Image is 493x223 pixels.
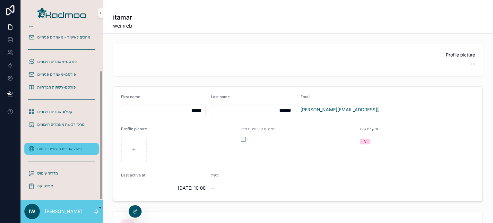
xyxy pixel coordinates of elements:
span: אנליטיקה [37,184,53,189]
span: מחכים לאישור - מאמרים פנימיים [37,35,90,40]
span: ספק לינקים [360,126,379,131]
span: [DATE] 10:08 [121,185,206,191]
span: -- [211,185,215,191]
span: Last name [211,94,230,99]
a: קטלוג אתרים חיצוניים [24,106,99,117]
a: מרכז רכישת מאמרים חיצוניים [24,119,99,130]
a: פורסם-מאמרים חיצוניים [24,56,99,67]
span: קטלוג אתרים חיצוניים [37,109,73,114]
span: מדריך שימוש [37,171,58,176]
span: פורסם-רשתות חברתיות [37,85,76,90]
span: מרכז רכישת מאמרים חיצוניים [37,122,84,127]
span: Last active at [121,173,145,177]
h1: itamar [113,13,132,22]
span: Profile picture [121,126,147,131]
a: פורסם-רשתות חברתיות [24,81,99,93]
div: V [364,139,367,144]
a: אנליטיקה [24,180,99,192]
a: ניהול אתרים חיצוניים-דוחות [24,143,99,155]
a: [PERSON_NAME][EMAIL_ADDRESS][PERSON_NAME][DOMAIN_NAME] [300,107,385,113]
span: שליחת עדכונים במייל [241,126,275,131]
span: Email [300,94,310,99]
span: פורסם-מאמרים חיצוניים [37,59,77,64]
div: scrollable content [21,26,103,200]
a: מחכים לאישור - מאמרים פנימיים [24,31,99,43]
span: weinreb [113,22,132,30]
span: ניהול אתרים חיצוניים-דוחות [37,146,82,151]
span: פורסם-מאמרים פנימיים [37,72,76,77]
a: פורסם-מאמרים פנימיים [24,69,99,80]
span: iw [29,208,35,215]
span: -- [470,59,475,68]
p: [PERSON_NAME] [45,208,82,215]
img: App logo [37,8,86,18]
span: Profile picture [121,52,475,58]
span: פעיל [211,173,219,177]
span: First name [121,94,140,99]
a: מדריך שימוש [24,167,99,179]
